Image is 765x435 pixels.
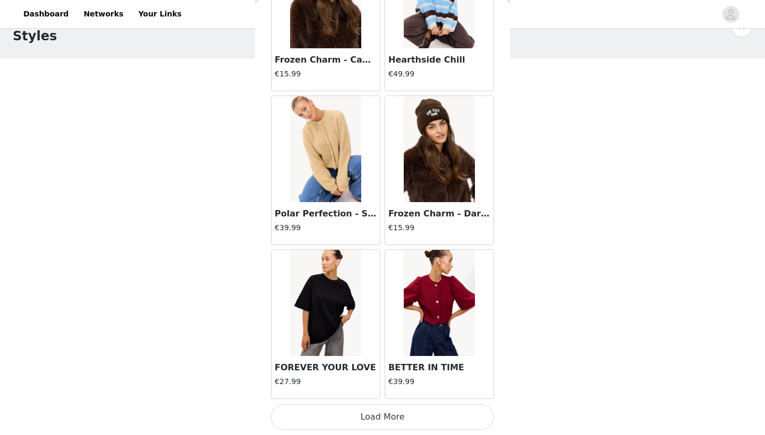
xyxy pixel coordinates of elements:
h4: €49.99 [388,68,490,80]
h4: €39.99 [275,222,377,233]
img: Frozen Charm - Dark brown [404,96,474,202]
h3: BETTER IN TIME [388,361,490,374]
h4: €27.99 [275,376,377,387]
button: Load More [271,404,494,430]
div: avatar [726,6,736,23]
a: Your Links [132,2,188,26]
a: Dashboard [17,2,75,26]
h3: Frozen Charm - Dark brown [388,207,490,220]
h1: Styles [13,27,57,46]
img: FOREVER YOUR LOVE [290,250,361,356]
h4: €15.99 [275,68,377,80]
h3: Polar Perfection - Sand [275,207,377,220]
h3: FOREVER YOUR LOVE [275,361,377,374]
h4: €15.99 [388,222,490,233]
h3: Hearthside Chill [388,54,490,66]
img: BETTER IN TIME [404,250,474,356]
a: Networks [77,2,130,26]
h3: Frozen Charm - Camel [275,54,377,66]
img: Polar Perfection - Sand [290,96,361,202]
h4: €39.99 [388,376,490,387]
